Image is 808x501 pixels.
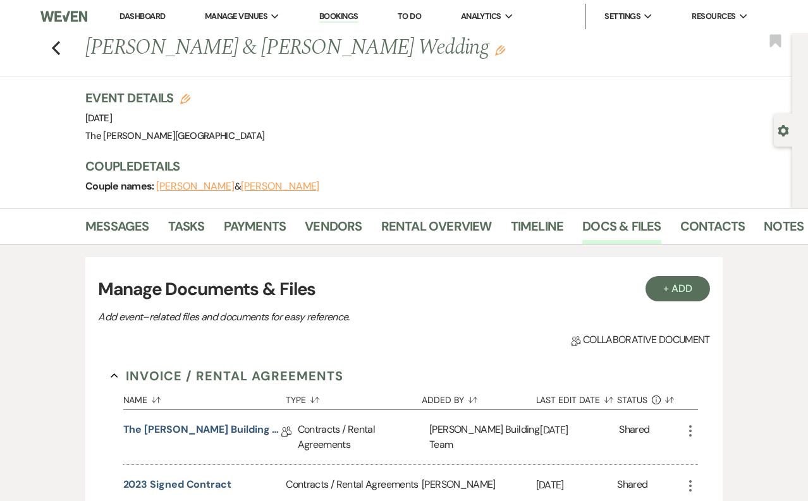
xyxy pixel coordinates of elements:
[582,216,661,244] a: Docs & Files
[168,216,205,244] a: Tasks
[40,3,87,30] img: Weven Logo
[85,130,264,142] span: The [PERSON_NAME][GEOGRAPHIC_DATA]
[680,216,745,244] a: Contacts
[298,410,430,464] div: Contracts / Rental Agreements
[123,422,281,442] a: The [PERSON_NAME] Building DIY & Policy Guidelines
[85,179,156,193] span: Couple names:
[604,10,640,23] span: Settings
[692,10,735,23] span: Resources
[619,422,649,452] div: Shared
[119,11,165,21] a: Dashboard
[319,11,358,23] a: Bookings
[617,477,647,494] div: Shared
[429,410,540,464] div: [PERSON_NAME] Building Team
[98,276,710,303] h3: Manage Documents & Files
[764,216,804,244] a: Notes
[511,216,564,244] a: Timeline
[617,395,647,404] span: Status
[540,422,619,438] p: [DATE]
[571,332,710,347] span: Collaborative document
[536,477,618,493] p: [DATE]
[85,216,149,244] a: Messages
[461,10,501,23] span: Analytics
[98,309,541,325] p: Add event–related files and documents for easy reference.
[495,44,505,56] button: Edit
[123,477,231,492] button: 2023 signed contract
[85,112,112,124] span: [DATE]
[305,216,362,244] a: Vendors
[156,180,319,193] span: &
[398,11,421,21] a: To Do
[536,385,618,409] button: Last Edit Date
[85,157,780,175] h3: Couple Details
[205,10,267,23] span: Manage Venues
[224,216,286,244] a: Payments
[85,33,646,63] h1: [PERSON_NAME] & [PERSON_NAME] Wedding
[123,385,286,409] button: Name
[617,385,682,409] button: Status
[156,181,235,191] button: [PERSON_NAME]
[422,385,536,409] button: Added By
[286,385,422,409] button: Type
[85,89,264,107] h3: Event Details
[646,276,710,301] button: + Add
[241,181,319,191] button: [PERSON_NAME]
[778,124,789,136] button: Open lead details
[111,366,344,385] button: Invoice / Rental Agreements
[381,216,492,244] a: Rental Overview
